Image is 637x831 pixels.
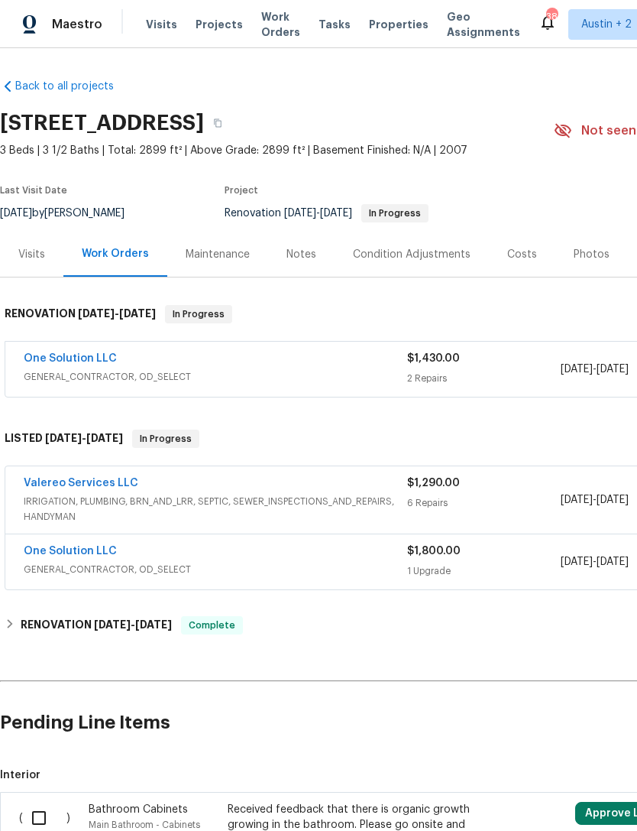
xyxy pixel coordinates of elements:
span: Projects [196,17,243,32]
span: [DATE] [320,208,352,219]
span: [DATE] [135,619,172,630]
span: In Progress [134,431,198,446]
span: - [78,308,156,319]
h6: LISTED [5,430,123,448]
span: In Progress [167,307,231,322]
span: [DATE] [284,208,316,219]
span: $1,800.00 [407,546,461,557]
span: Visits [146,17,177,32]
div: Work Orders [82,246,149,261]
span: In Progress [363,209,427,218]
span: Main Bathroom - Cabinets [89,820,200,829]
div: Condition Adjustments [353,247,470,262]
span: Properties [369,17,428,32]
span: Renovation [225,208,428,219]
a: One Solution LLC [24,353,117,364]
span: Tasks [318,19,351,30]
span: $1,430.00 [407,353,460,364]
a: One Solution LLC [24,546,117,557]
a: Valereo Services LLC [24,478,138,489]
span: - [561,554,629,570]
span: [DATE] [561,557,593,567]
h6: RENOVATION [5,305,156,323]
span: - [561,492,629,508]
span: [DATE] [86,433,123,443]
span: Complete [183,618,241,633]
div: 6 Repairs [407,495,561,511]
span: Bathroom Cabinets [89,804,188,815]
span: $1,290.00 [407,478,460,489]
span: [DATE] [597,557,629,567]
span: [DATE] [78,308,115,319]
span: [DATE] [597,364,629,375]
span: [DATE] [119,308,156,319]
button: Copy Address [204,109,231,137]
h6: RENOVATION [21,616,172,635]
span: [DATE] [597,495,629,505]
span: Work Orders [261,9,300,40]
span: Austin + 2 [581,17,632,32]
div: Visits [18,247,45,262]
div: Maintenance [186,247,250,262]
div: 2 Repairs [407,371,561,386]
span: Geo Assignments [447,9,520,40]
span: IRRIGATION, PLUMBING, BRN_AND_LRR, SEPTIC, SEWER_INSPECTIONS_AND_REPAIRS, HANDYMAN [24,494,407,524]
span: [DATE] [561,364,593,375]
span: [DATE] [561,495,593,505]
div: Notes [286,247,316,262]
div: Photos [574,247,610,262]
span: Maestro [52,17,102,32]
div: 38 [546,9,557,24]
span: - [284,208,352,219]
div: 1 Upgrade [407,563,561,579]
span: [DATE] [45,433,82,443]
span: GENERAL_CONTRACTOR, OD_SELECT [24,369,407,385]
span: - [45,433,123,443]
span: Project [225,186,258,195]
span: - [561,362,629,377]
span: [DATE] [94,619,131,630]
div: Costs [507,247,537,262]
span: GENERAL_CONTRACTOR, OD_SELECT [24,562,407,577]
span: - [94,619,172,630]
